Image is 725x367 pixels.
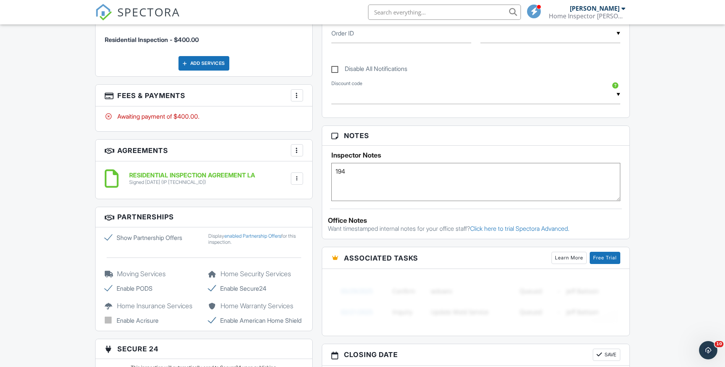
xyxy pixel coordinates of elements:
h5: Moving Services [105,270,199,278]
label: Order ID [331,29,354,37]
a: RESIDENTIAL INSPECTION AGREEMENT LA Signed [DATE] (IP [TECHNICAL_ID]) [129,172,255,185]
a: Free Trial [590,252,620,264]
h3: Secure 24 [96,339,312,359]
input: Search everything... [368,5,521,20]
label: Enable American Home Shield [208,316,303,325]
span: Residential Inspection - $400.00 [105,36,199,43]
h6: RESIDENTIAL INSPECTION AGREEMENT LA [129,172,255,179]
div: Home Inspector Jones LLC [549,12,625,20]
iframe: Intercom live chat [699,341,717,359]
label: Enable Acrisure [105,316,199,325]
span: Associated Tasks [344,253,418,263]
a: SPECTORA [95,10,180,26]
span: SPECTORA [117,4,180,20]
span: 10 [715,341,723,347]
h3: Fees & Payments [96,85,312,106]
div: Awaiting payment of $400.00. [105,112,303,121]
h5: Home Warranty Services [208,302,303,310]
div: [PERSON_NAME] [570,5,620,12]
label: Discount code [331,80,362,87]
h3: Notes [322,126,630,146]
h5: Home Insurance Services [105,302,199,310]
div: Display for this inspection. [208,233,303,245]
span: Closing date [344,349,398,360]
h5: Home Security Services [208,270,303,278]
a: enabled Partnership Offers [224,233,281,239]
a: Click here to trial Spectora Advanced. [470,225,569,232]
label: Enable PODS [105,284,199,293]
label: Disable All Notifications [331,65,407,75]
h3: Agreements [96,140,312,161]
p: Want timestamped internal notes for your office staff? [328,224,624,233]
h5: Inspector Notes [331,151,621,159]
div: Add Services [178,56,229,71]
img: The Best Home Inspection Software - Spectora [95,4,112,21]
label: Enable Secure24 [208,284,303,293]
label: Show Partnership Offers [105,233,199,242]
img: blurred-tasks-251b60f19c3f713f9215ee2a18cbf2105fc2d72fcd585247cf5e9ec0c957c1dd.png [331,275,621,328]
div: Office Notes [328,217,624,224]
h3: Partnerships [96,207,312,227]
button: Save [593,349,620,361]
a: Learn More [551,252,587,264]
div: Signed [DATE] (IP [TECHNICAL_ID]) [129,179,255,185]
li: Service: Residential Inspection [105,22,303,50]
